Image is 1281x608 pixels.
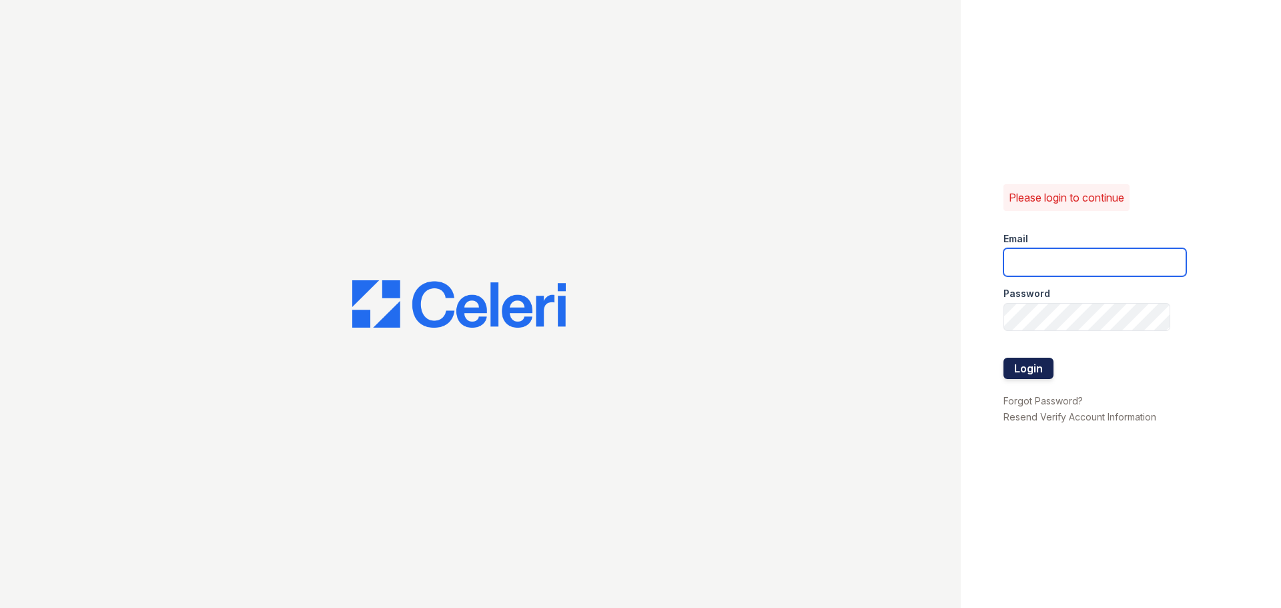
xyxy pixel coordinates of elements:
label: Email [1003,232,1028,246]
a: Forgot Password? [1003,395,1083,406]
button: Login [1003,358,1053,379]
a: Resend Verify Account Information [1003,411,1156,422]
img: CE_Logo_Blue-a8612792a0a2168367f1c8372b55b34899dd931a85d93a1a3d3e32e68fde9ad4.png [352,280,566,328]
label: Password [1003,287,1050,300]
p: Please login to continue [1009,190,1124,206]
